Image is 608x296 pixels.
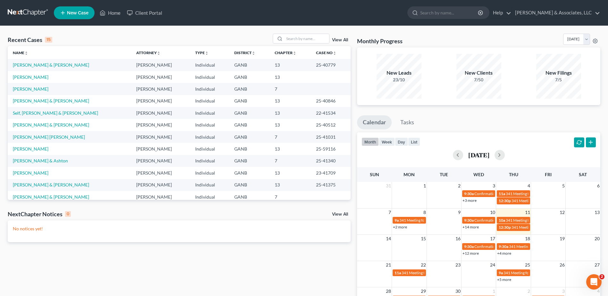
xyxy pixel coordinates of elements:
td: 7 [270,131,311,143]
a: [PERSON_NAME] [13,74,48,80]
td: [PERSON_NAME] [131,119,190,131]
span: 1 [492,287,496,295]
span: 12:30p [499,198,511,203]
button: week [379,137,395,146]
span: Wed [473,172,484,177]
a: Case Nounfold_more [316,50,337,55]
i: unfold_more [333,51,337,55]
td: GANB [229,59,270,71]
div: 15 [45,37,52,43]
span: 1 [423,182,427,190]
td: Individual [190,167,229,179]
div: 7/5 [536,77,581,83]
td: [PERSON_NAME] [131,179,190,191]
a: Typeunfold_more [195,50,209,55]
span: 17 [489,235,496,243]
span: 2 [457,182,461,190]
td: 7 [270,83,311,95]
a: [PERSON_NAME] & Associates, LLC [512,7,600,19]
td: 13 [270,167,311,179]
span: Sat [579,172,587,177]
span: 11a [395,270,401,275]
span: 26 [559,261,565,269]
td: GANB [229,119,270,131]
a: Attorneyunfold_more [136,50,161,55]
span: New Case [67,11,88,15]
td: 13 [270,179,311,191]
td: 25-40512 [311,119,351,131]
span: 24 [489,261,496,269]
a: [PERSON_NAME] & [PERSON_NAME] [13,122,89,127]
td: 25-41340 [311,155,351,167]
button: list [408,137,420,146]
span: 341 Meeting for [PERSON_NAME] [504,270,561,275]
i: unfold_more [252,51,255,55]
td: GANB [229,71,270,83]
span: 9:30a [464,218,474,223]
td: 25-41031 [311,131,351,143]
div: New Leads [377,69,421,77]
a: [PERSON_NAME] [13,86,48,92]
a: Client Portal [124,7,165,19]
span: 16 [455,235,461,243]
div: 0 [65,211,71,217]
a: Help [490,7,511,19]
td: GANB [229,131,270,143]
span: 9:30a [464,191,474,196]
span: Mon [404,172,415,177]
td: GANB [229,143,270,155]
span: 21 [385,261,392,269]
td: [PERSON_NAME] [131,107,190,119]
div: NextChapter Notices [8,210,71,218]
td: [PERSON_NAME] [131,71,190,83]
td: [PERSON_NAME] [131,59,190,71]
span: 341 Meeting for [PERSON_NAME] [512,198,569,203]
span: 9 [457,209,461,216]
span: 30 [455,287,461,295]
td: [PERSON_NAME] [131,83,190,95]
a: Self, [PERSON_NAME] & [PERSON_NAME] [13,110,98,116]
a: +2 more [393,225,407,229]
span: 4 [527,182,531,190]
button: day [395,137,408,146]
td: 23-41709 [311,167,351,179]
div: New Filings [536,69,581,77]
span: 2 [599,274,604,279]
td: 25-59116 [311,143,351,155]
td: Individual [190,119,229,131]
span: 9a [395,218,399,223]
a: [PERSON_NAME] [13,170,48,176]
span: 11a [499,191,505,196]
span: 8 [423,209,427,216]
td: [PERSON_NAME] [131,143,190,155]
span: 341 Meeting for [PERSON_NAME] [512,225,569,230]
input: Search by name... [420,7,479,19]
td: 13 [270,59,311,71]
span: 15 [420,235,427,243]
td: 13 [270,119,311,131]
td: GANB [229,167,270,179]
span: 27 [594,261,600,269]
span: 19 [559,235,565,243]
td: Individual [190,83,229,95]
i: unfold_more [205,51,209,55]
span: Confirmation Hearing for [PERSON_NAME] [474,244,548,249]
span: 23 [455,261,461,269]
a: +3 more [462,198,477,203]
td: 25-40779 [311,59,351,71]
td: GANB [229,179,270,191]
span: 29 [420,287,427,295]
span: 5 [562,182,565,190]
td: 22-41534 [311,107,351,119]
span: 14 [385,235,392,243]
span: 7 [388,209,392,216]
span: 28 [385,287,392,295]
a: Tasks [395,115,420,129]
td: [PERSON_NAME] [131,155,190,167]
td: Individual [190,59,229,71]
td: Individual [190,191,229,203]
td: Individual [190,179,229,191]
a: View All [332,38,348,42]
td: GANB [229,155,270,167]
h3: Monthly Progress [357,37,403,45]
